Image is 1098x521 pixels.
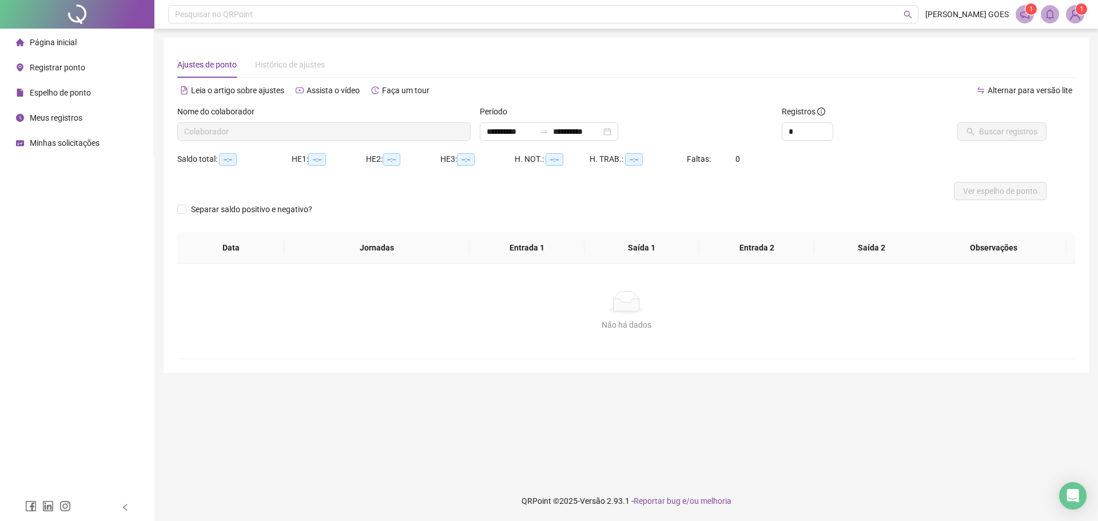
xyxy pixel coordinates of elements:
span: info-circle [817,108,825,116]
sup: Atualize o seu contato no menu Meus Dados [1076,3,1087,15]
button: Ver espelho de ponto [954,182,1047,200]
th: Entrada 2 [699,232,814,264]
span: schedule [16,139,24,147]
span: 1 [1029,5,1033,13]
span: Observações [930,241,1057,254]
span: Faltas: [687,154,713,164]
th: Data [177,232,284,264]
span: Alternar para versão lite [988,86,1072,95]
span: --:-- [625,153,643,166]
span: youtube [296,86,304,94]
span: bell [1045,9,1055,19]
span: Página inicial [30,38,77,47]
footer: QRPoint © 2025 - 2.93.1 - [154,481,1098,521]
span: [PERSON_NAME] GOES [925,8,1009,21]
div: H. NOT.: [515,153,590,166]
span: environment [16,63,24,71]
span: swap [977,86,985,94]
span: instagram [59,500,71,512]
th: Saída 2 [814,232,929,264]
span: search [904,10,912,19]
span: left [121,503,129,511]
span: file [16,89,24,97]
span: clock-circle [16,114,24,122]
th: Observações [921,232,1067,264]
span: 0 [735,154,740,164]
div: Open Intercom Messenger [1059,482,1087,510]
span: Separar saldo positivo e negativo? [186,203,317,216]
span: --:-- [219,153,237,166]
span: Histórico de ajustes [255,60,325,69]
span: Meus registros [30,113,82,122]
button: Buscar registros [957,122,1047,141]
span: --:-- [457,153,475,166]
span: swap-right [539,127,548,136]
span: Leia o artigo sobre ajustes [191,86,284,95]
img: 83968 [1067,6,1084,23]
div: HE 3: [440,153,515,166]
div: HE 1: [292,153,366,166]
div: Saldo total: [177,153,292,166]
th: Jornadas [284,232,470,264]
span: Registros [782,105,825,118]
span: notification [1020,9,1030,19]
label: Nome do colaborador [177,105,262,118]
div: Não há dados [191,319,1061,331]
span: Ajustes de ponto [177,60,237,69]
span: home [16,38,24,46]
th: Saída 1 [584,232,699,264]
span: linkedin [42,500,54,512]
span: Versão [580,496,605,506]
span: --:-- [546,153,563,166]
span: history [371,86,379,94]
span: --:-- [383,153,400,166]
label: Período [480,105,515,118]
div: H. TRAB.: [590,153,687,166]
span: Assista o vídeo [307,86,360,95]
span: Espelho de ponto [30,88,91,97]
span: Faça um tour [382,86,429,95]
span: 1 [1080,5,1084,13]
span: Minhas solicitações [30,138,100,148]
span: file-text [180,86,188,94]
sup: 1 [1025,3,1037,15]
span: facebook [25,500,37,512]
span: --:-- [308,153,326,166]
span: Reportar bug e/ou melhoria [634,496,731,506]
span: to [539,127,548,136]
div: HE 2: [366,153,440,166]
th: Entrada 1 [470,232,584,264]
span: Registrar ponto [30,63,85,72]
